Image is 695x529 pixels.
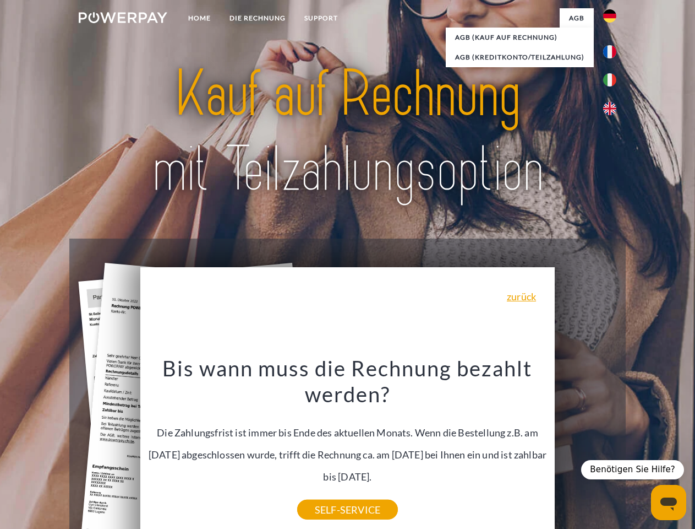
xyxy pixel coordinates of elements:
[560,8,594,28] a: agb
[603,102,616,115] img: en
[79,12,167,23] img: logo-powerpay-white.svg
[651,485,686,520] iframe: Schaltfläche zum Öffnen des Messaging-Fensters; Konversation läuft
[446,28,594,47] a: AGB (Kauf auf Rechnung)
[446,47,594,67] a: AGB (Kreditkonto/Teilzahlung)
[297,500,398,520] a: SELF-SERVICE
[147,355,549,408] h3: Bis wann muss die Rechnung bezahlt werden?
[179,8,220,28] a: Home
[581,460,684,479] div: Benötigen Sie Hilfe?
[603,73,616,87] img: it
[147,355,549,510] div: Die Zahlungsfrist ist immer bis Ende des aktuellen Monats. Wenn die Bestellung z.B. am [DATE] abg...
[603,45,616,58] img: fr
[220,8,295,28] a: DIE RECHNUNG
[295,8,347,28] a: SUPPORT
[105,53,590,211] img: title-powerpay_de.svg
[603,9,616,23] img: de
[507,292,536,301] a: zurück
